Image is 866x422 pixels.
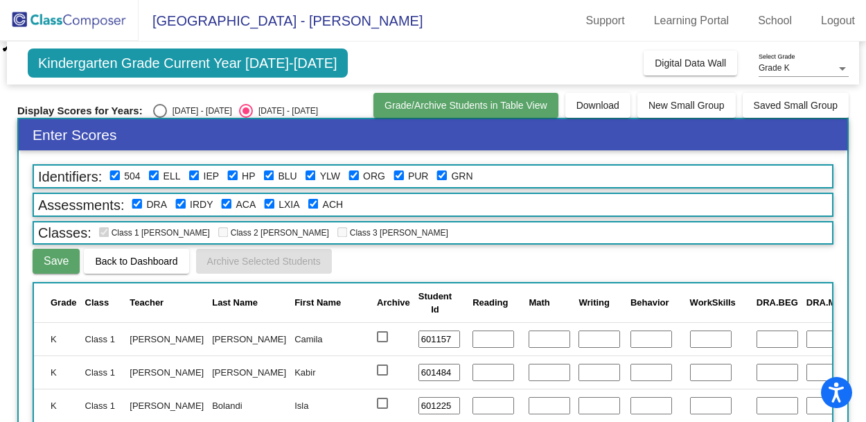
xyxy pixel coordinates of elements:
[290,355,373,389] td: Kabir
[743,93,849,118] button: Saved Small Group
[630,296,682,310] div: Behavior
[85,296,109,310] div: Class
[643,10,741,32] a: Learning Portal
[472,296,508,310] div: Reading
[204,169,220,184] label: Resource
[84,249,188,274] button: Back to Dashboard
[385,100,547,111] span: Grade/Archive Students in Table View
[81,355,126,389] td: Class 1
[99,228,210,238] span: Class 1 [PERSON_NAME]
[34,223,96,243] span: Classes:
[578,296,622,310] div: Writing
[253,105,318,117] div: [DATE] - [DATE]
[565,93,630,118] button: Download
[95,256,177,267] span: Back to Dashboard
[34,167,106,186] span: Identifiers:
[28,49,348,78] span: Kindergarten Grade Current Year [DATE]-[DATE]
[208,355,290,389] td: [PERSON_NAME]
[472,296,520,310] div: Reading
[125,322,208,355] td: [PERSON_NAME]
[323,197,344,212] label: Achieve 3000
[757,297,798,308] span: DRA.BEG
[81,322,126,355] td: Class 1
[212,296,258,310] div: Last Name
[146,197,167,212] label: DRA
[196,249,332,274] button: Archive Selected Students
[125,389,208,422] td: [PERSON_NAME]
[320,169,340,184] label: Yellow Team
[418,290,464,317] div: Student Id
[190,197,213,212] label: IReady
[167,105,232,117] div: [DATE] - [DATE]
[418,290,452,317] div: Student Id
[759,63,790,73] span: Grade K
[576,100,619,111] span: Download
[377,297,410,308] span: Archive
[337,228,448,238] span: Class 3 [PERSON_NAME]
[690,296,736,310] div: WorkSkills
[34,283,81,322] th: Grade
[236,197,256,212] label: Acadience
[578,296,610,310] div: Writing
[130,296,164,310] div: Teacher
[208,389,290,422] td: Bolandi
[124,169,140,184] label: 504 Plan
[33,249,80,274] button: Save
[363,169,385,184] label: Orange Team
[294,296,341,310] div: First Name
[529,296,570,310] div: Math
[747,10,803,32] a: School
[810,10,866,32] a: Logout
[575,10,636,32] a: Support
[34,355,81,389] td: K
[655,58,726,69] span: Digital Data Wall
[648,100,725,111] span: New Small Group
[207,256,321,267] span: Archive Selected Students
[34,389,81,422] td: K
[212,296,286,310] div: Last Name
[408,169,429,184] label: Purple Team
[218,228,329,238] span: Class 2 [PERSON_NAME]
[153,104,318,118] mat-radio-group: Select an option
[529,296,549,310] div: Math
[242,169,255,184] label: Health Plan
[690,296,748,310] div: WorkSkills
[279,197,299,212] label: Lexia
[34,195,128,215] span: Assessments:
[19,119,847,150] h3: Enter Scores
[290,389,373,422] td: Isla
[34,322,81,355] td: K
[81,389,126,422] td: Class 1
[17,105,143,117] span: Display Scores for Years:
[451,169,472,184] label: Green Team
[294,296,369,310] div: First Name
[208,322,290,355] td: [PERSON_NAME]
[85,296,122,310] div: Class
[139,10,423,32] span: [GEOGRAPHIC_DATA] - [PERSON_NAME]
[637,93,736,118] button: New Small Group
[130,296,204,310] div: Teacher
[290,322,373,355] td: Camila
[279,169,297,184] label: Blue Team
[125,355,208,389] td: [PERSON_NAME]
[806,297,845,308] span: DRA.MID
[644,51,737,76] button: Digital Data Wall
[44,255,69,267] span: Save
[630,296,669,310] div: Behavior
[754,100,838,111] span: Saved Small Group
[373,93,558,118] button: Grade/Archive Students in Table View
[164,169,181,184] label: English Language Learner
